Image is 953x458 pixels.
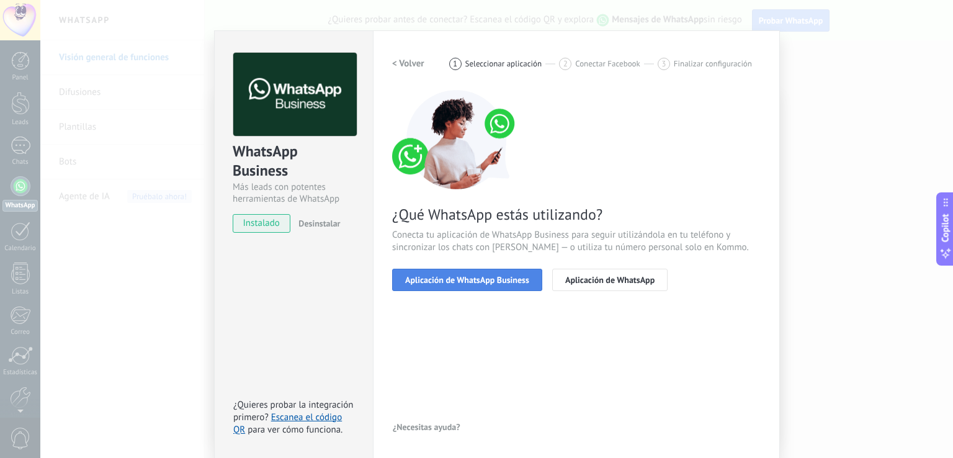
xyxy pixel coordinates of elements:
span: 2 [563,58,568,69]
button: < Volver [392,53,424,75]
span: instalado [233,214,290,233]
span: Aplicación de WhatsApp Business [405,276,529,284]
span: Finalizar configuración [674,59,752,68]
img: connect number [392,90,522,189]
span: Copilot [939,214,952,243]
span: Seleccionar aplicación [465,59,542,68]
button: ¿Necesitas ayuda? [392,418,461,436]
span: ¿Qué WhatsApp estás utilizando? [392,205,761,224]
span: ¿Necesitas ayuda? [393,423,460,431]
button: Aplicación de WhatsApp [552,269,668,291]
button: Desinstalar [293,214,340,233]
img: logo_main.png [233,53,357,137]
div: WhatsApp Business [233,141,355,181]
span: Desinstalar [298,218,340,229]
span: 3 [661,58,666,69]
button: Aplicación de WhatsApp Business [392,269,542,291]
span: 1 [453,58,457,69]
span: Conectar Facebook [575,59,640,68]
a: Escanea el código QR [233,411,342,436]
span: Aplicación de WhatsApp [565,276,655,284]
span: para ver cómo funciona. [248,424,342,436]
h2: < Volver [392,58,424,70]
div: Más leads con potentes herramientas de WhatsApp [233,181,355,205]
span: Conecta tu aplicación de WhatsApp Business para seguir utilizándola en tu teléfono y sincronizar ... [392,229,761,254]
span: ¿Quieres probar la integración primero? [233,399,354,423]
